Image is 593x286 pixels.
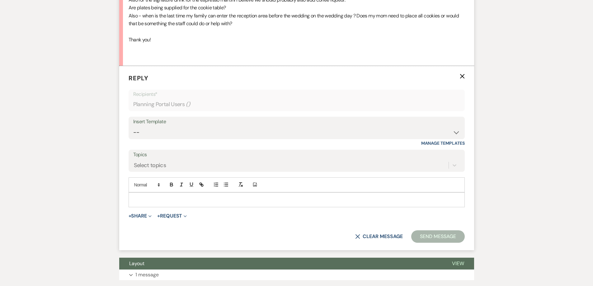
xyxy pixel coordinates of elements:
[186,100,191,109] span: ( )
[129,260,144,267] span: Layout
[129,213,152,218] button: Share
[129,12,465,28] p: Also - when is the last time my family can enter the reception area before the wedding on the wed...
[119,258,442,270] button: Layout
[134,161,166,169] div: Select topics
[129,74,148,82] span: Reply
[129,4,465,12] p: Are plates being supplied for the cookie table?
[129,213,131,218] span: +
[411,230,464,243] button: Send Message
[157,213,160,218] span: +
[133,98,460,110] div: Planning Portal Users
[135,271,159,279] p: 1 message
[421,140,465,146] a: Manage Templates
[133,117,460,126] div: Insert Template
[157,213,187,218] button: Request
[133,150,460,159] label: Topics
[355,234,402,239] button: Clear message
[452,260,464,267] span: View
[129,36,465,44] p: Thank you!
[442,258,474,270] button: View
[119,270,474,280] button: 1 message
[133,90,460,98] p: Recipients*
